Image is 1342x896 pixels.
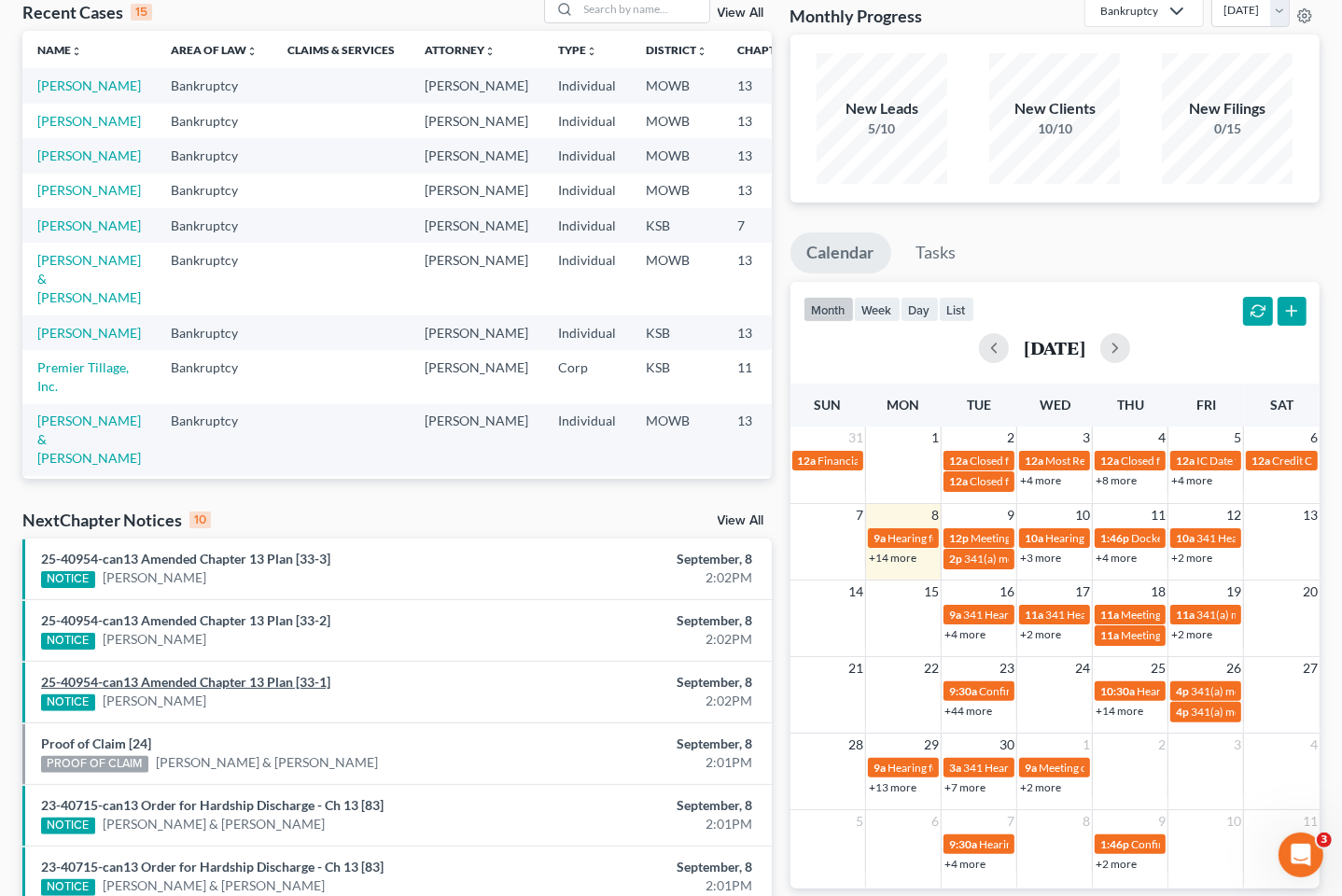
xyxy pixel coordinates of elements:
td: 13 [722,315,816,350]
span: Sun [815,397,842,413]
span: Hearing for [PERSON_NAME] [979,837,1125,851]
td: Bankruptcy [156,315,273,350]
span: Hearing for [PERSON_NAME] [1045,531,1191,545]
a: View All [718,514,764,527]
a: 25-40954-can13 Amended Chapter 13 Plan [33-1] [41,674,330,690]
a: +2 more [1171,551,1212,565]
td: [PERSON_NAME] [410,243,543,315]
a: [PERSON_NAME] [37,217,141,233]
a: +4 more [944,627,986,641]
span: 5 [854,810,865,833]
div: NextChapter Notices [22,509,211,531]
button: day [901,297,939,322]
span: IC Date for [PERSON_NAME] [1196,454,1339,468]
span: 9:30a [949,684,977,698]
i: unfold_more [484,46,496,57]
div: 0/15 [1162,119,1293,138]
span: 12a [1176,454,1195,468]
span: 11 [1301,810,1320,833]
a: +13 more [869,780,916,794]
span: 27 [1301,657,1320,679]
span: 14 [846,581,865,603]
span: 13 [1301,504,1320,526]
button: month [804,297,854,322]
span: 26 [1224,657,1243,679]
td: MOWB [631,104,722,138]
span: 29 [922,734,941,756]
td: Individual [543,476,631,511]
div: September, 8 [528,796,753,815]
span: 11a [1100,608,1119,622]
span: Meeting of Creditors for [PERSON_NAME] [1121,628,1328,642]
span: 7 [1005,810,1016,833]
span: 22 [922,657,941,679]
div: PROOF OF CLAIM [41,756,148,773]
span: 10a [1176,531,1195,545]
span: 1:46p [1100,531,1129,545]
span: 5 [1232,427,1243,449]
a: +2 more [1020,627,1061,641]
td: Individual [543,404,631,476]
span: 341 Hearing for [PERSON_NAME] & [PERSON_NAME] [963,761,1229,775]
a: Area of Lawunfold_more [171,43,258,57]
a: Premier Tillage, Inc. [37,359,129,394]
span: 1:46p [1100,837,1129,851]
div: September, 8 [528,611,753,630]
div: NOTICE [41,818,95,834]
a: [PERSON_NAME] & [PERSON_NAME] [103,815,325,833]
span: 30 [998,734,1016,756]
a: +4 more [944,857,986,871]
td: KSB [631,315,722,350]
span: Closed for [PERSON_NAME][GEOGRAPHIC_DATA] [970,474,1223,488]
span: 3a [949,761,961,775]
a: [PERSON_NAME] [37,147,141,163]
span: Meeting for [PERSON_NAME] [1121,608,1267,622]
div: New Filings [1162,98,1293,119]
span: Meeting for [PERSON_NAME] [971,531,1117,545]
span: 16 [998,581,1016,603]
a: Calendar [790,232,891,273]
span: Thu [1117,397,1144,413]
a: Tasks [900,232,973,273]
a: Attorneyunfold_more [425,43,496,57]
span: 6 [930,810,941,833]
a: +8 more [1096,473,1137,487]
td: 13 [722,404,816,476]
a: [PERSON_NAME] [37,113,141,129]
a: +4 more [1020,473,1061,487]
td: 13 [722,476,816,511]
span: 18 [1149,581,1167,603]
span: 23 [998,657,1016,679]
th: Claims & Services [273,31,410,68]
span: Financial Management for [PERSON_NAME] [818,454,1036,468]
div: Bankruptcy [1100,3,1158,19]
i: unfold_more [696,46,707,57]
span: 341 Hearing for [PERSON_NAME] [963,608,1130,622]
span: 12a [949,454,968,468]
div: September, 8 [528,673,753,692]
a: +2 more [1020,780,1061,794]
td: MOWB [631,476,722,511]
span: 341(a) meeting for [PERSON_NAME] [964,552,1144,566]
td: 13 [722,68,816,103]
span: 8 [1081,810,1092,833]
span: 19 [1224,581,1243,603]
td: [PERSON_NAME] [410,404,543,476]
span: 1 [930,427,941,449]
td: MOWB [631,138,722,173]
td: Bankruptcy [156,243,273,315]
a: +7 more [944,780,986,794]
span: Closed for [PERSON_NAME] [1121,454,1261,468]
a: View All [718,7,764,20]
span: 2p [949,552,962,566]
td: 13 [722,104,816,138]
span: 12a [1251,454,1270,468]
a: 25-40954-can13 Amended Chapter 13 Plan [33-3] [41,551,330,567]
span: Hearing for [PERSON_NAME] [1137,684,1282,698]
span: Meeting of Creditors for [PERSON_NAME] [1039,761,1246,775]
span: 10 [1224,810,1243,833]
span: 12a [949,474,968,488]
span: 8 [930,504,941,526]
h2: [DATE] [1024,338,1085,357]
span: 4 [1156,427,1167,449]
